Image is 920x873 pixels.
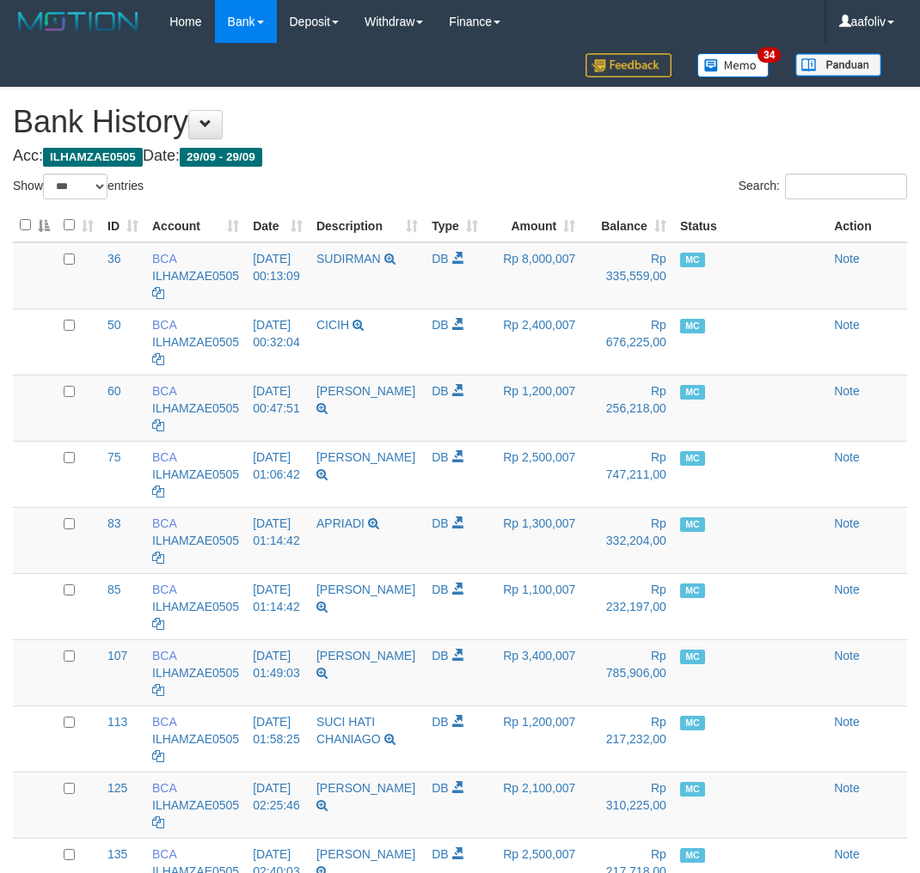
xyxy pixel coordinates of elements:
a: ILHAMZAE0505 [152,467,239,481]
span: 75 [107,450,121,464]
span: BCA [152,583,176,596]
a: Note [834,781,860,795]
th: Account: activate to sort column ascending [145,209,246,242]
span: BCA [152,252,176,266]
span: DB [432,318,448,332]
span: Manually Checked by: aafMelona [680,782,705,797]
a: APRIADI [316,516,365,530]
span: 135 [107,847,127,861]
span: DB [432,450,448,464]
td: Rp 335,559,00 [582,242,673,309]
span: BCA [152,450,176,464]
img: Button%20Memo.svg [697,53,770,77]
span: Manually Checked by: aafMelona [680,848,705,863]
td: Rp 1,200,007 [485,705,582,772]
span: Manually Checked by: aafMelona [680,319,705,333]
span: 34 [757,47,781,63]
td: Rp 676,225,00 [582,308,673,375]
span: 60 [107,384,121,398]
h1: Bank History [13,105,907,139]
a: ILHAMZAE0505 [152,401,239,415]
span: BCA [152,516,176,530]
input: Search: [785,174,907,199]
a: [PERSON_NAME] [316,781,415,795]
a: [PERSON_NAME] [316,384,415,398]
td: Rp 232,197,00 [582,573,673,639]
th: : activate to sort column descending [13,209,57,242]
td: Rp 332,204,00 [582,507,673,573]
span: DB [432,649,448,662]
th: Action [827,209,907,242]
a: ILHAMZAE0505 [152,798,239,812]
th: : activate to sort column ascending [57,209,101,242]
td: [DATE] 01:49:03 [246,639,310,705]
img: Feedback.jpg [586,53,672,77]
span: DB [432,384,448,398]
span: 50 [107,318,121,332]
span: ILHAMZAE0505 [43,148,143,167]
a: ILHAMZAE0505 [152,600,239,614]
th: Date: activate to sort column ascending [246,209,310,242]
a: Note [834,450,860,464]
a: Note [834,715,860,729]
label: Show entries [13,174,144,199]
td: [DATE] 01:14:42 [246,573,310,639]
span: Manually Checked by: aafMelona [680,517,705,532]
a: Note [834,649,860,662]
a: Copy ILHAMZAE0505 to clipboard [152,286,164,300]
td: [DATE] 00:32:04 [246,308,310,375]
span: BCA [152,847,176,861]
img: MOTION_logo.png [13,9,144,34]
td: Rp 2,100,007 [485,772,582,838]
td: [DATE] 01:14:42 [246,507,310,573]
th: Balance: activate to sort column ascending [582,209,673,242]
span: BCA [152,715,176,729]
select: Showentries [43,174,107,199]
td: Rp 217,232,00 [582,705,673,772]
span: DB [432,715,448,729]
span: BCA [152,318,176,332]
a: [PERSON_NAME] [316,583,415,596]
span: 85 [107,583,121,596]
span: Manually Checked by: aafMelona [680,385,705,400]
td: Rp 310,225,00 [582,772,673,838]
span: 83 [107,516,121,530]
a: Note [834,252,860,266]
td: Rp 2,400,007 [485,308,582,375]
label: Search: [739,174,907,199]
a: Copy ILHAMZAE0505 to clipboard [152,815,164,829]
td: Rp 3,400,007 [485,639,582,705]
a: SUDIRMAN [316,252,381,266]
span: DB [432,252,448,266]
td: [DATE] 00:13:09 [246,242,310,309]
span: Manually Checked by: aafMelona [680,650,705,664]
img: panduan.png [795,53,881,76]
a: ILHAMZAE0505 [152,534,239,547]
a: SUCI HATI CHANIAGO [316,715,381,746]
td: [DATE] 01:06:42 [246,441,310,507]
span: 113 [107,715,127,729]
span: DB [432,781,448,795]
td: Rp 2,500,007 [485,441,582,507]
span: BCA [152,781,176,795]
td: [DATE] 01:58:25 [246,705,310,772]
th: Status [673,209,827,242]
th: Description: activate to sort column ascending [310,209,425,242]
a: ILHAMZAE0505 [152,269,239,283]
td: Rp 1,300,007 [485,507,582,573]
a: [PERSON_NAME] [316,649,415,662]
a: Note [834,516,860,530]
a: Note [834,583,860,596]
a: ILHAMZAE0505 [152,335,239,349]
a: Copy ILHAMZAE0505 to clipboard [152,418,164,432]
span: BCA [152,384,176,398]
td: Rp 8,000,007 [485,242,582,309]
a: Copy ILHAMZAE0505 to clipboard [152,352,164,366]
td: [DATE] 02:25:46 [246,772,310,838]
span: 107 [107,649,127,662]
h4: Acc: Date: [13,148,907,165]
th: ID: activate to sort column ascending [101,209,145,242]
span: DB [432,583,448,596]
a: Copy ILHAMZAE0505 to clipboard [152,485,164,498]
span: Manually Checked by: aafMelona [680,716,705,730]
